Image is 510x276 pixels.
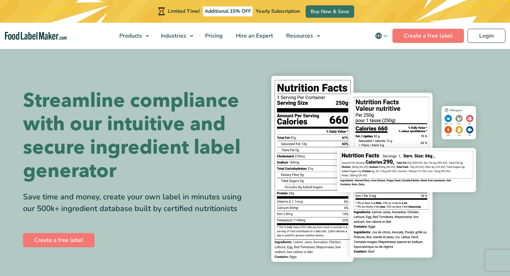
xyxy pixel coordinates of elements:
span: Yearly Subscription [256,8,300,15]
a: Pricing [199,23,228,49]
a: Industries [154,23,197,49]
a: Buy Now & Save [306,5,354,18]
a: Resources [280,23,324,49]
span: Additional 15% OFF [203,6,253,16]
span: Limited Time! [168,8,200,15]
span: Hire an Expert [234,32,274,40]
span: Industries [159,32,187,40]
span: Products [117,32,143,40]
span: Pricing [203,32,223,40]
a: Create a free label [23,233,95,247]
a: Products [113,23,153,49]
a: Hire an Expert [229,23,278,49]
h1: Streamline compliance with our intuitive and secure ingredient label generator [23,89,250,183]
a: Login [467,29,505,43]
a: Create a free label [392,29,464,43]
div: Save time and money, create your own label in minutes using our 500k+ ingredient database built b... [23,191,250,215]
span: Resources [284,32,314,40]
